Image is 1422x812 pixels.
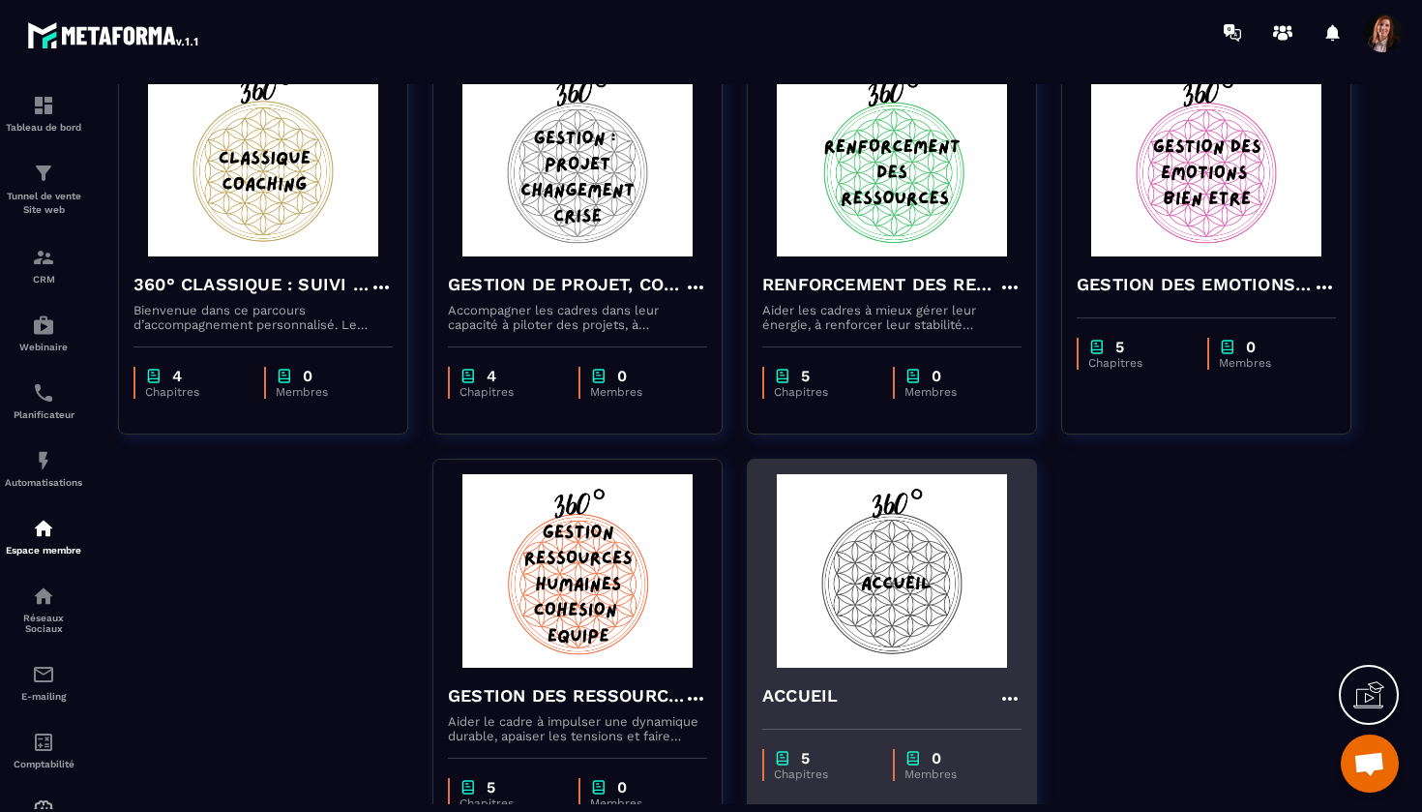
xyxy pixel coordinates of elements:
[32,314,55,337] img: automations
[1061,47,1376,459] a: formation-backgroundGESTION DES EMOTIONS ET DE VOTRE BIEN ETREchapter5Chapitreschapter0Membres
[5,545,82,556] p: Espace membre
[762,474,1022,668] img: formation-background
[459,778,477,797] img: chapter
[276,385,373,399] p: Membres
[118,47,432,459] a: formation-background360° CLASSIQUE : SUIVI DE VOTRE COACHINGBienvenue dans ce parcours d’accompag...
[5,759,82,769] p: Comptabilité
[5,409,82,420] p: Planificateur
[432,47,747,459] a: formation-backgroundGESTION DE PROJET, CONDUITE DU CHANGEMENT ET GESTION DE CRISEAccompagner les ...
[1115,338,1124,356] p: 5
[1077,271,1313,298] h4: GESTION DES EMOTIONS ET DE VOTRE BIEN ETRE
[5,190,82,217] p: Tunnel de vente Site web
[448,63,707,256] img: formation-background
[904,367,922,385] img: chapter
[459,385,559,399] p: Chapitres
[932,749,941,767] p: 0
[448,271,684,298] h4: GESTION DE PROJET, CONDUITE DU CHANGEMENT ET GESTION DE CRISE
[762,682,838,709] h4: ACCUEIL
[590,778,607,797] img: chapter
[1088,338,1106,356] img: chapter
[5,147,82,231] a: formationformationTunnel de vente Site web
[32,731,55,754] img: accountant
[487,367,496,385] p: 4
[27,17,201,52] img: logo
[1219,356,1317,370] p: Membres
[448,682,684,709] h4: GESTION DES RESSOURCES HUMAINES ET COHESION D'EQUIPE
[32,162,55,185] img: formation
[932,367,941,385] p: 0
[133,63,393,256] img: formation-background
[1246,338,1256,356] p: 0
[32,381,55,405] img: scheduler
[5,231,82,299] a: formationformationCRM
[172,367,182,385] p: 4
[276,367,293,385] img: chapter
[590,367,607,385] img: chapter
[5,502,82,570] a: automationsautomationsEspace membre
[448,474,707,668] img: formation-background
[448,303,707,332] p: Accompagner les cadres dans leur capacité à piloter des projets, à embarquer les équipes dans le ...
[904,767,1002,781] p: Membres
[32,663,55,686] img: email
[133,271,370,298] h4: 360° CLASSIQUE : SUIVI DE VOTRE COACHING
[774,385,874,399] p: Chapitres
[5,435,82,502] a: automationsautomationsAutomatisations
[904,385,1002,399] p: Membres
[32,449,55,472] img: automations
[801,749,810,767] p: 5
[448,714,707,743] p: Aider le cadre à impulser une dynamique durable, apaiser les tensions et faire émerger l’intellig...
[5,122,82,133] p: Tableau de bord
[32,517,55,540] img: automations
[762,303,1022,332] p: Aider les cadres à mieux gérer leur énergie, à renforcer leur stabilité intérieure et à cultiver ...
[487,778,495,797] p: 5
[590,797,688,810] p: Membres
[5,570,82,648] a: social-networksocial-networkRéseaux Sociaux
[617,778,627,797] p: 0
[1077,63,1336,256] img: formation-background
[5,274,82,285] p: CRM
[1219,338,1236,356] img: chapter
[904,749,922,767] img: chapter
[133,303,393,332] p: Bienvenue dans ce parcours d’accompagnement personnalisé. Le coaching que vous commencez aujourd’...
[801,367,810,385] p: 5
[5,613,82,634] p: Réseaux Sociaux
[32,585,55,608] img: social-network
[303,367,312,385] p: 0
[145,385,245,399] p: Chapitres
[5,367,82,435] a: schedulerschedulerPlanificateur
[5,691,82,702] p: E-mailing
[5,342,82,352] p: Webinaire
[5,477,82,488] p: Automatisations
[762,63,1022,256] img: formation-background
[747,47,1061,459] a: formation-backgroundRENFORCEMENT DES RESSOURCESAider les cadres à mieux gérer leur énergie, à ren...
[774,749,791,767] img: chapter
[5,648,82,716] a: emailemailE-mailing
[5,79,82,147] a: formationformationTableau de bord
[459,797,559,810] p: Chapitres
[5,716,82,784] a: accountantaccountantComptabilité
[774,367,791,385] img: chapter
[617,367,627,385] p: 0
[1341,735,1399,793] div: Ouvrir le chat
[762,271,998,298] h4: RENFORCEMENT DES RESSOURCES
[774,767,874,781] p: Chapitres
[1088,356,1188,370] p: Chapitres
[590,385,688,399] p: Membres
[32,94,55,117] img: formation
[32,246,55,269] img: formation
[5,299,82,367] a: automationsautomationsWebinaire
[145,367,163,385] img: chapter
[459,367,477,385] img: chapter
